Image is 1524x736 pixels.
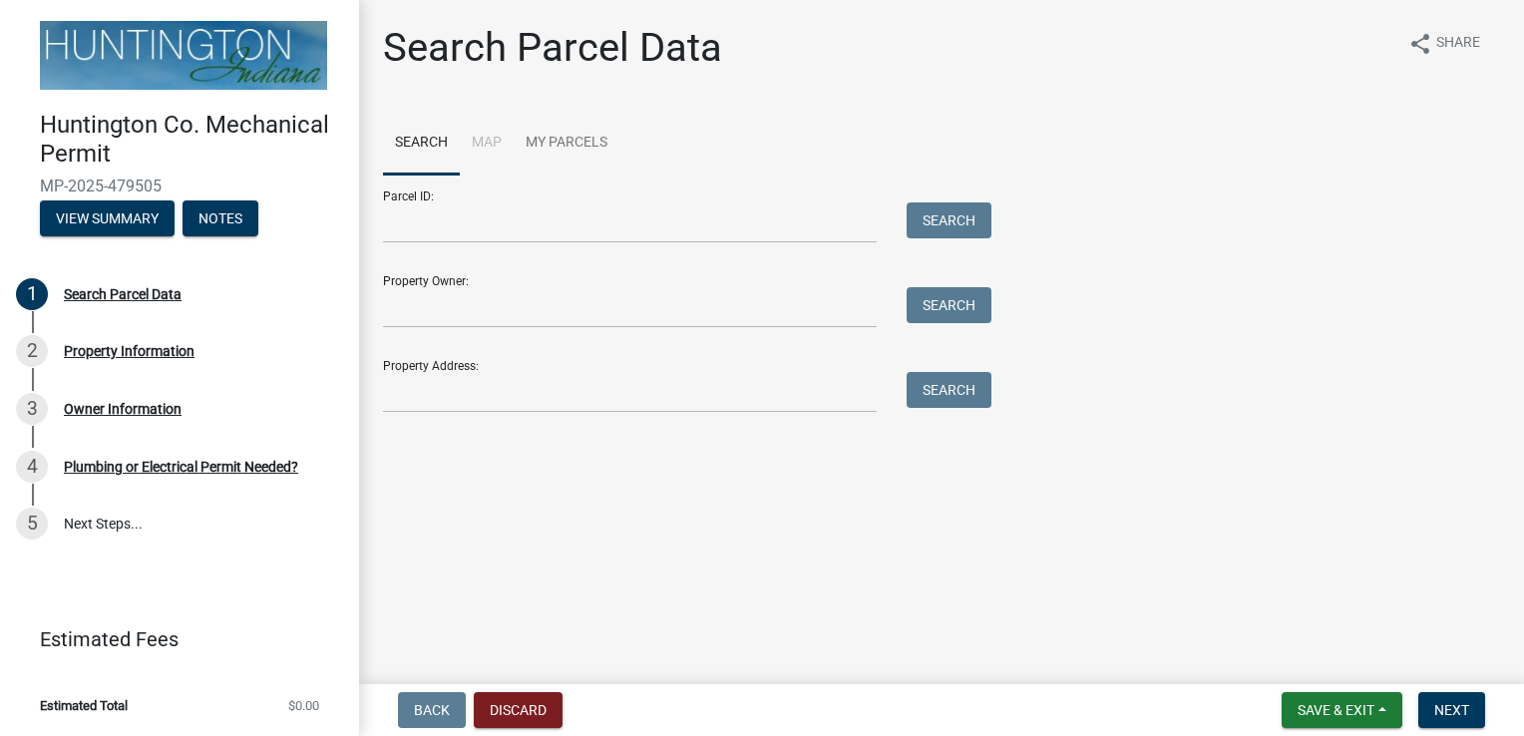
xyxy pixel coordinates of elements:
[40,177,319,195] span: MP-2025-479505
[64,287,182,301] div: Search Parcel Data
[16,508,48,540] div: 5
[474,692,563,728] button: Discard
[40,21,327,90] img: Huntington County, Indiana
[414,702,450,718] span: Back
[398,692,466,728] button: Back
[383,112,460,176] a: Search
[64,402,182,416] div: Owner Information
[40,111,343,169] h4: Huntington Co. Mechanical Permit
[64,344,194,358] div: Property Information
[907,372,991,408] button: Search
[907,202,991,238] button: Search
[40,699,128,712] span: Estimated Total
[1436,32,1480,56] span: Share
[907,287,991,323] button: Search
[16,451,48,483] div: 4
[288,699,319,712] span: $0.00
[16,278,48,310] div: 1
[183,200,258,236] button: Notes
[40,211,175,227] wm-modal-confirm: Summary
[64,460,298,474] div: Plumbing or Electrical Permit Needed?
[183,211,258,227] wm-modal-confirm: Notes
[1282,692,1402,728] button: Save & Exit
[1298,702,1374,718] span: Save & Exit
[1418,692,1485,728] button: Next
[40,200,175,236] button: View Summary
[1408,32,1432,56] i: share
[383,24,722,72] h1: Search Parcel Data
[1434,702,1469,718] span: Next
[16,393,48,425] div: 3
[514,112,619,176] a: My Parcels
[16,335,48,367] div: 2
[16,619,327,659] a: Estimated Fees
[1392,24,1496,63] button: shareShare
